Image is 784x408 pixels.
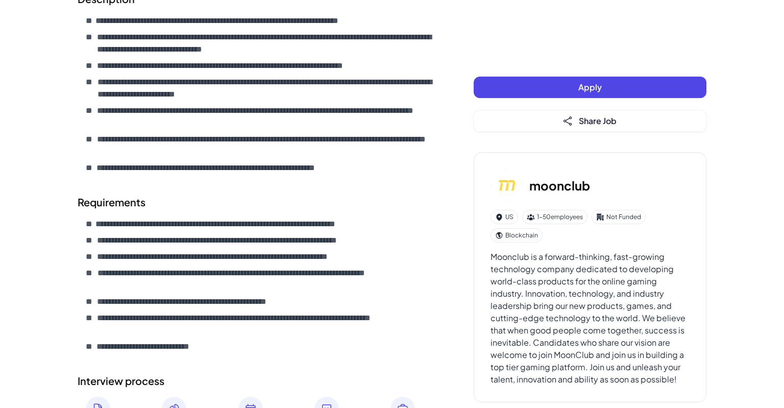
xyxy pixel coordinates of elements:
div: 1-50 employees [522,210,587,224]
div: US [491,210,518,224]
img: mo [491,169,523,202]
div: Moonclub is a forward-thinking, fast-growing technology company dedicated to developing world-cla... [491,251,690,386]
div: Not Funded [592,210,646,224]
span: Share Job [579,115,617,126]
h3: moonclub [529,176,590,195]
span: Apply [578,82,602,92]
h2: Requirements [78,195,433,210]
button: Apply [474,77,706,98]
div: Blockchain [491,228,543,243]
button: Share Job [474,110,706,132]
h2: Interview process [78,373,433,389]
